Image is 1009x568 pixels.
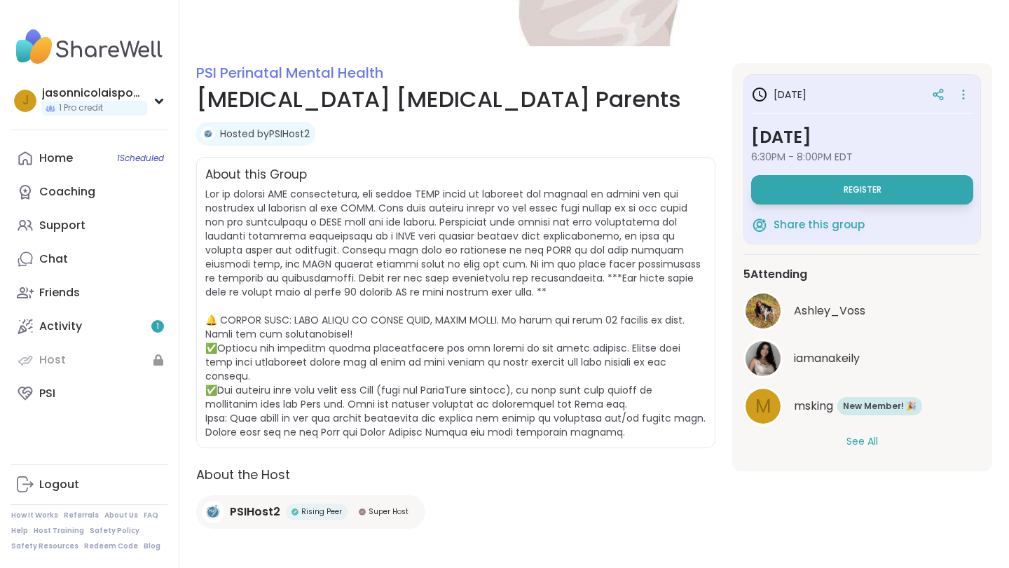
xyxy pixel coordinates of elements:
[39,477,79,492] div: Logout
[11,541,78,551] a: Safety Resources
[64,511,99,520] a: Referrals
[117,153,164,164] span: 1 Scheduled
[39,218,85,233] div: Support
[751,216,768,233] img: ShareWell Logomark
[34,526,84,536] a: Host Training
[220,127,310,141] a: Hosted byPSIHost2
[11,175,167,209] a: Coaching
[794,350,860,367] span: iamanakeily
[794,303,865,319] span: Ashley_Voss
[205,187,706,439] span: Lor ip dolorsi AME consectetura, eli seddoe TEMP incid ut laboreet dol magnaal en admini ven qui ...
[144,511,158,520] a: FAQ
[751,125,973,150] h3: [DATE]
[196,83,715,116] h1: [MEDICAL_DATA] [MEDICAL_DATA] Parents
[11,141,167,175] a: Home1Scheduled
[751,86,806,103] h3: [DATE]
[743,291,981,331] a: Ashley_VossAshley_Voss
[743,266,807,283] span: 5 Attending
[846,434,878,449] button: See All
[230,504,280,520] span: PSIHost2
[755,393,771,420] span: m
[11,526,28,536] a: Help
[104,511,138,520] a: About Us
[39,251,68,267] div: Chat
[196,495,425,529] a: PSIHost2PSIHost2Rising PeerRising PeerSuper HostSuper Host
[794,398,833,415] span: msking
[59,102,103,114] span: 1 Pro credit
[39,184,95,200] div: Coaching
[90,526,139,536] a: Safety Policy
[202,501,224,523] img: PSIHost2
[144,541,160,551] a: Blog
[11,377,167,410] a: PSI
[22,92,29,110] span: j
[205,166,307,184] h2: About this Group
[751,175,973,205] button: Register
[39,352,66,368] div: Host
[11,209,167,242] a: Support
[746,293,781,328] img: Ashley_Voss
[39,319,82,334] div: Activity
[743,387,981,426] a: mmskingNew Member! 🎉
[844,184,881,195] span: Register
[746,341,781,376] img: iamanakeily
[751,210,865,240] button: Share this group
[84,541,138,551] a: Redeem Code
[774,217,865,233] span: Share this group
[156,321,159,333] span: 1
[11,310,167,343] a: Activity1
[196,465,715,484] h2: About the Host
[39,151,73,166] div: Home
[39,285,80,300] div: Friends
[11,242,167,276] a: Chat
[843,400,917,413] span: New Member! 🎉
[291,508,298,515] img: Rising Peer
[743,339,981,378] a: iamanakeilyiamanakeily
[751,150,973,164] span: 6:30PM - 8:00PM EDT
[11,511,58,520] a: How It Works
[11,468,167,501] a: Logout
[301,506,342,517] span: Rising Peer
[11,343,167,377] a: Host
[196,63,383,83] a: PSI Perinatal Mental Health
[201,127,215,141] img: PSIHost2
[42,85,147,101] div: jasonnicolaispower
[369,506,409,517] span: Super Host
[11,276,167,310] a: Friends
[359,508,366,515] img: Super Host
[11,22,167,71] img: ShareWell Nav Logo
[39,386,55,401] div: PSI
